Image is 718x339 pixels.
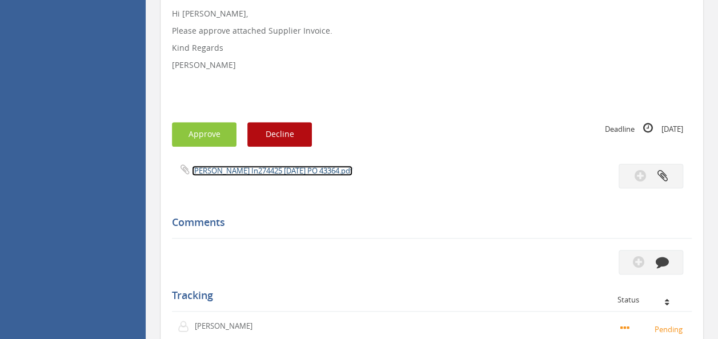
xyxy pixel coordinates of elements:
div: Status [617,296,683,304]
p: Hi [PERSON_NAME], [172,8,692,19]
button: Decline [247,122,312,147]
h5: Tracking [172,290,683,301]
p: [PERSON_NAME] [172,59,692,71]
button: Approve [172,122,236,147]
small: Pending [620,322,686,335]
a: [PERSON_NAME] In274425 [DATE] PO 43364.pdf [192,166,352,176]
p: Please approve attached Supplier Invoice. [172,25,692,37]
small: Deadline [DATE] [605,122,683,135]
p: [PERSON_NAME] [195,321,260,332]
img: user-icon.png [178,321,195,332]
h5: Comments [172,217,683,228]
p: Kind Regards [172,42,692,54]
